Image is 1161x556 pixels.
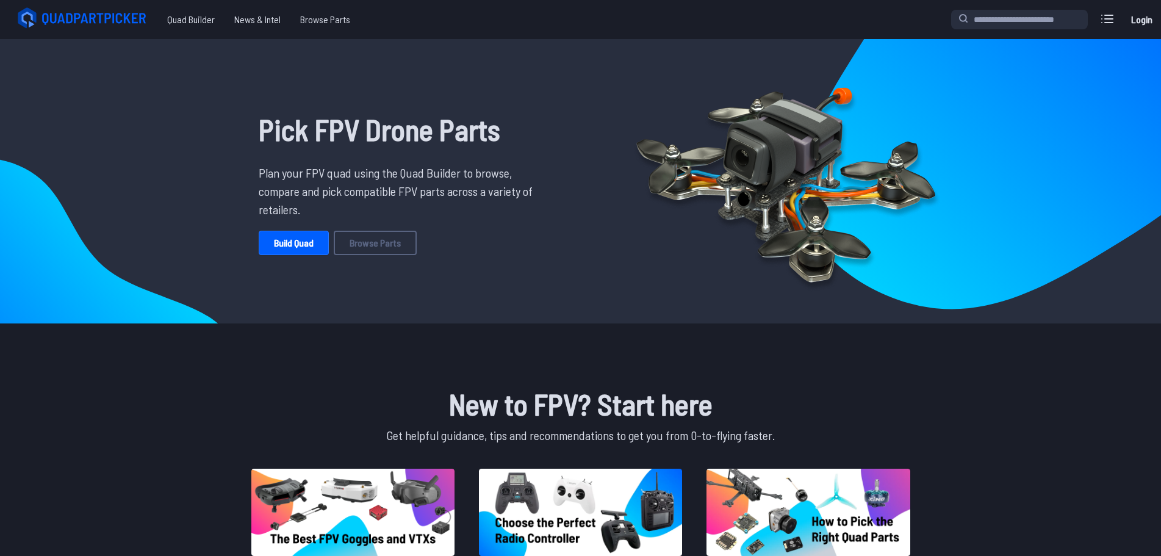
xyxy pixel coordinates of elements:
img: Quadcopter [610,59,962,303]
h1: Pick FPV Drone Parts [259,107,542,151]
p: Plan your FPV quad using the Quad Builder to browse, compare and pick compatible FPV parts across... [259,164,542,218]
h1: New to FPV? Start here [249,382,913,426]
img: image of post [706,469,910,556]
a: Browse Parts [334,231,417,255]
a: Quad Builder [157,7,225,32]
p: Get helpful guidance, tips and recommendations to get you from 0-to-flying faster. [249,426,913,444]
a: News & Intel [225,7,290,32]
a: Build Quad [259,231,329,255]
a: Browse Parts [290,7,360,32]
a: Login [1127,7,1156,32]
img: image of post [479,469,682,556]
img: image of post [251,469,455,556]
